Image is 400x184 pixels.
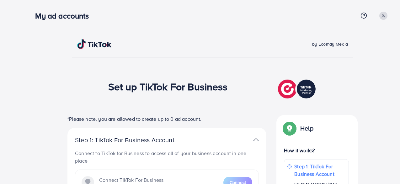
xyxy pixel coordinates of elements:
p: *Please note, you are allowed to create up to 0 ad account. [67,115,266,123]
p: How it works? [284,147,349,154]
img: TikTok partner [253,135,259,144]
img: TikTok [77,39,112,49]
h3: My ad accounts [35,11,94,20]
p: Help [300,125,313,132]
img: TikTok partner [278,78,317,100]
p: Step 1: TikTok For Business Account [294,163,345,178]
p: Step 1: TikTok For Business Account [75,136,194,144]
span: by Ecomdy Media [312,41,348,47]
img: Popup guide [284,123,295,134]
h1: Set up TikTok For Business [108,81,228,92]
